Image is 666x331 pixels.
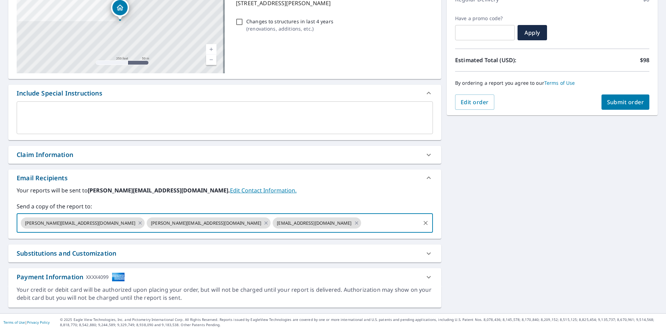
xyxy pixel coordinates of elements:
label: Your reports will be sent to [17,186,433,195]
div: Email Recipients [17,173,68,183]
button: Edit order [455,94,494,110]
div: Include Special Instructions [8,85,441,101]
p: ( renovations, additions, etc. ) [246,25,333,32]
a: EditContactInfo [230,187,297,194]
div: Substitutions and Customization [17,249,116,258]
div: [EMAIL_ADDRESS][DOMAIN_NAME] [273,217,361,229]
span: [PERSON_NAME][EMAIL_ADDRESS][DOMAIN_NAME] [21,220,139,226]
div: Your credit or debit card will be authorized upon placing your order, but will not be charged unt... [17,286,433,302]
label: Send a copy of the report to: [17,202,433,210]
div: Payment InformationXXXX4099cardImage [8,268,441,286]
span: Submit order [607,98,644,106]
p: Changes to structures in last 4 years [246,18,333,25]
b: [PERSON_NAME][EMAIL_ADDRESS][DOMAIN_NAME]. [88,187,230,194]
p: | [3,320,50,324]
div: Payment Information [17,272,125,282]
button: Apply [518,25,547,40]
label: Have a promo code? [455,15,515,22]
div: [PERSON_NAME][EMAIL_ADDRESS][DOMAIN_NAME] [147,217,271,229]
img: cardImage [112,272,125,282]
button: Clear [421,218,430,228]
p: Estimated Total (USD): [455,56,552,64]
a: Terms of Use [3,320,25,325]
span: Apply [523,29,541,36]
span: [EMAIL_ADDRESS][DOMAIN_NAME] [273,220,356,226]
div: Email Recipients [8,169,441,186]
p: By ordering a report you agree to our [455,80,649,86]
div: Claim Information [8,146,441,164]
p: © 2025 Eagle View Technologies, Inc. and Pictometry International Corp. All Rights Reserved. Repo... [60,317,663,328]
div: XXXX4099 [86,272,109,282]
div: Include Special Instructions [17,89,102,98]
a: Current Level 17, Zoom Out [206,55,216,65]
a: Privacy Policy [27,320,50,325]
span: [PERSON_NAME][EMAIL_ADDRESS][DOMAIN_NAME] [147,220,265,226]
button: Submit order [601,94,650,110]
div: [PERSON_NAME][EMAIL_ADDRESS][DOMAIN_NAME] [21,217,145,229]
a: Current Level 17, Zoom In [206,44,216,55]
div: Substitutions and Customization [8,245,441,262]
div: Claim Information [17,150,73,159]
span: Edit order [461,98,489,106]
p: $98 [640,56,649,64]
a: Terms of Use [544,80,575,86]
